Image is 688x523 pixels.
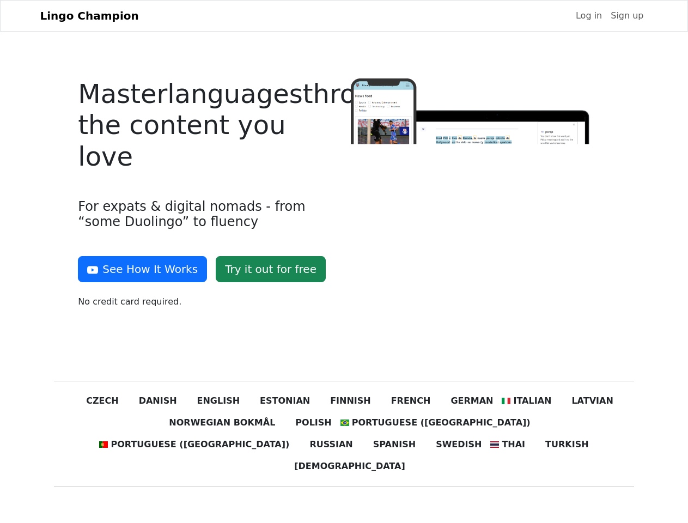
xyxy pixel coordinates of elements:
[78,256,207,282] button: See How It Works
[78,78,337,173] h4: Master languages through the content you love
[450,394,493,408] span: German
[78,295,337,308] p: No credit card required.
[380,397,388,405] img: fr.svg
[78,199,337,230] h4: For expats & digital nomads - from “some Duolingo” to fluency
[424,440,433,449] img: se.svg
[157,418,166,427] img: no.svg
[169,416,275,429] span: Norwegian Bokmål
[571,5,606,27] a: Log in
[373,438,416,451] span: Spanish
[502,397,510,405] img: it.svg
[111,438,289,451] span: Portuguese ([GEOGRAPHIC_DATA])
[248,397,257,405] img: ee.svg
[490,440,499,449] img: th.svg
[75,397,83,405] img: cz.svg
[362,440,370,449] img: es.svg
[571,394,613,408] span: Latvian
[186,397,194,405] img: us.svg
[298,440,307,449] img: ru.svg
[351,78,610,246] img: Logo
[99,440,108,449] img: pt.svg
[260,394,310,408] span: Estonian
[502,438,525,451] span: Thai
[340,418,349,427] img: br.svg
[283,462,291,471] img: vn.svg
[439,397,448,405] img: de.svg
[391,394,431,408] span: French
[216,256,326,282] a: Try it out for free
[294,460,405,473] span: [DEMOGRAPHIC_DATA]
[309,438,352,451] span: Russian
[436,438,482,451] span: Swedish
[545,438,589,451] span: Turkish
[139,394,177,408] span: Danish
[560,397,569,405] img: lv.svg
[86,394,118,408] span: Czech
[295,416,331,429] span: Polish
[513,394,551,408] span: Italian
[534,440,543,449] img: tr.svg
[284,418,293,427] img: pl.svg
[319,397,327,405] img: fi.svg
[352,416,531,429] span: Portuguese ([GEOGRAPHIC_DATA])
[330,394,371,408] span: Finnish
[606,5,648,27] a: Sign up
[40,5,139,27] a: Lingo Champion
[127,397,136,405] img: dk.svg
[197,394,240,408] span: English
